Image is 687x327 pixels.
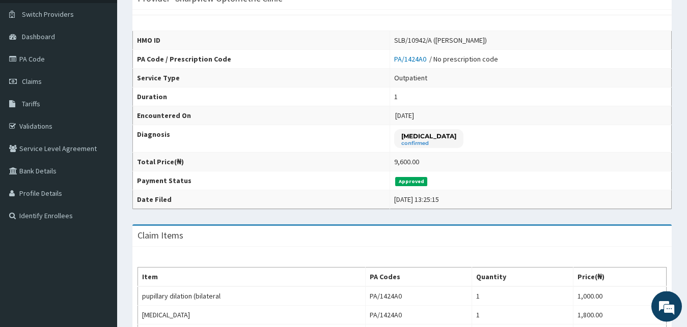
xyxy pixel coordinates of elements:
[22,10,74,19] span: Switch Providers
[573,286,666,306] td: 1,000.00
[394,157,419,167] div: 9,600.00
[573,267,666,287] th: Price(₦)
[394,194,439,204] div: [DATE] 13:25:15
[472,286,573,306] td: 1
[22,32,55,41] span: Dashboard
[472,267,573,287] th: Quantity
[472,306,573,324] td: 1
[401,141,456,146] small: confirmed
[366,267,472,287] th: PA Codes
[395,111,414,120] span: [DATE]
[366,286,472,306] td: PA/1424A0
[394,73,427,83] div: Outpatient
[138,231,183,240] h3: Claim Items
[366,306,472,324] td: PA/1424A0
[22,77,42,86] span: Claims
[133,153,390,171] th: Total Price(₦)
[133,171,390,190] th: Payment Status
[133,69,390,87] th: Service Type
[138,286,366,306] td: pupillary dilation (bilateral
[573,306,666,324] td: 1,800.00
[138,267,366,287] th: Item
[394,92,398,102] div: 1
[138,306,366,324] td: [MEDICAL_DATA]
[133,190,390,209] th: Date Filed
[22,99,40,108] span: Tariffs
[395,177,427,186] span: Approved
[133,50,390,69] th: PA Code / Prescription Code
[394,54,429,64] a: PA/1424A0
[133,87,390,106] th: Duration
[401,132,456,140] p: [MEDICAL_DATA]
[133,125,390,153] th: Diagnosis
[133,31,390,50] th: HMO ID
[133,106,390,125] th: Encountered On
[394,35,487,45] div: SLB/10942/A ([PERSON_NAME])
[394,54,498,64] div: / No prescription code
